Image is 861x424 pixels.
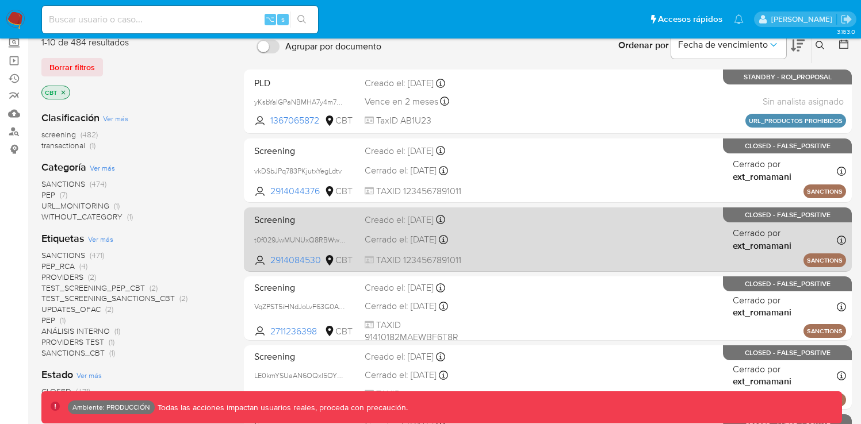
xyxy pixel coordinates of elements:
[837,27,855,36] span: 3.163.0
[290,11,313,28] button: search-icon
[155,402,408,413] p: Todas las acciones impactan usuarios reales, proceda con precaución.
[734,14,744,24] a: Notificaciones
[72,405,150,410] p: Ambiente: PRODUCCIÓN
[658,13,722,25] span: Accesos rápidos
[266,14,274,25] span: ⌥
[840,13,852,25] a: Salir
[42,12,318,27] input: Buscar usuario o caso...
[771,14,836,25] p: federico.falavigna@mercadolibre.com
[281,14,285,25] span: s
